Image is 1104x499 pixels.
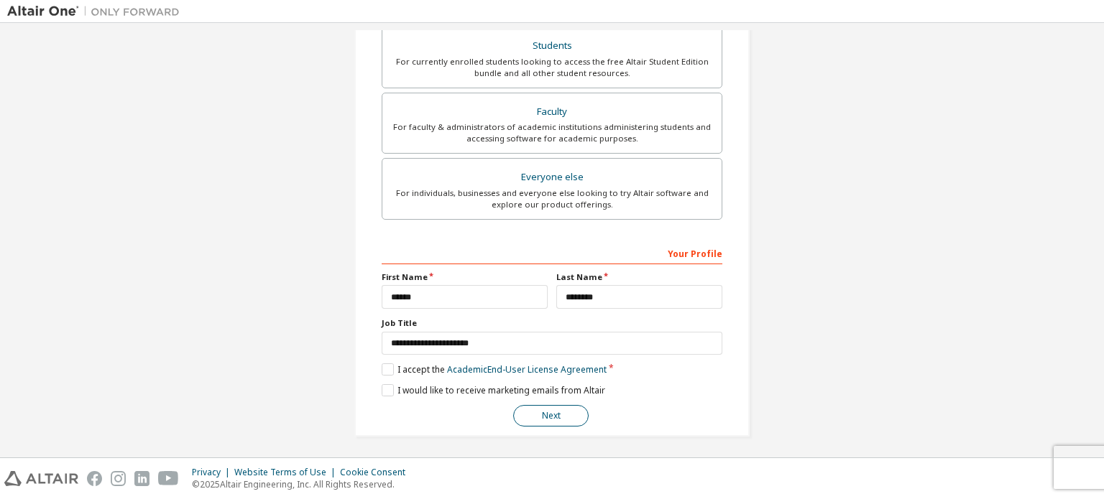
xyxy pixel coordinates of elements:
[134,471,149,486] img: linkedin.svg
[391,102,713,122] div: Faculty
[382,317,722,329] label: Job Title
[382,241,722,264] div: Your Profile
[391,121,713,144] div: For faculty & administrators of academic institutions administering students and accessing softwa...
[556,271,722,283] label: Last Name
[87,471,102,486] img: facebook.svg
[382,271,548,283] label: First Name
[340,467,414,478] div: Cookie Consent
[513,405,589,426] button: Next
[447,363,607,376] a: Academic End-User License Agreement
[158,471,179,486] img: youtube.svg
[382,384,605,396] label: I would like to receive marketing emails from Altair
[391,36,713,56] div: Students
[391,167,713,187] div: Everyone else
[7,4,187,19] img: Altair One
[391,56,713,79] div: For currently enrolled students looking to access the free Altair Student Edition bundle and all ...
[382,363,607,376] label: I accept the
[111,471,126,486] img: instagram.svg
[234,467,340,478] div: Website Terms of Use
[192,478,414,490] p: © 2025 Altair Engineering, Inc. All Rights Reserved.
[4,471,78,486] img: altair_logo.svg
[391,187,713,210] div: For individuals, businesses and everyone else looking to try Altair software and explore our prod...
[192,467,234,478] div: Privacy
